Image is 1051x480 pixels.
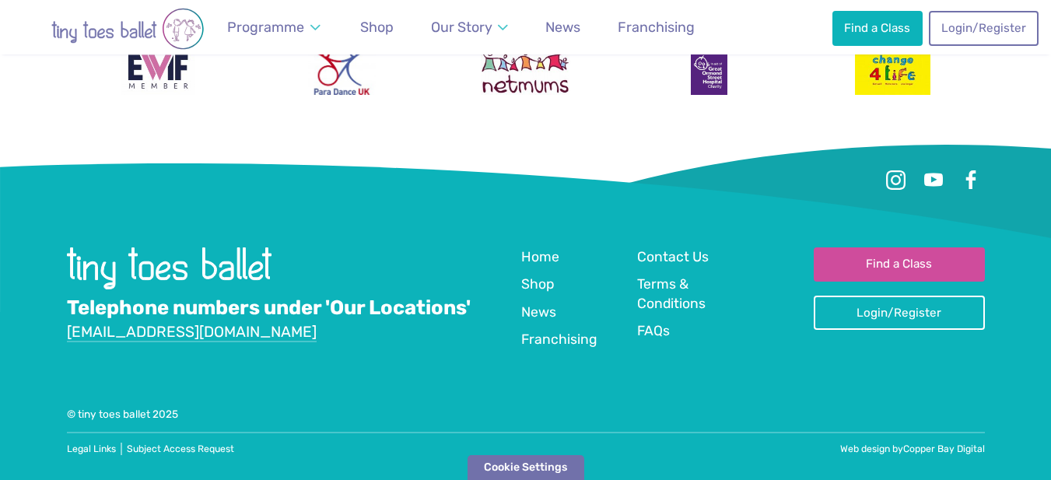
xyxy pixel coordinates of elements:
span: News [545,19,580,35]
span: Terms & Conditions [637,276,706,311]
span: Franchising [618,19,695,35]
div: Web design by [526,443,985,456]
span: Programme [227,19,304,35]
span: Our Story [431,19,492,35]
div: Cookie Settings [468,455,584,480]
span: Contact Us [637,249,709,265]
div: © tiny toes ballet 2025 [67,407,985,422]
a: News [521,303,556,324]
span: News [521,304,556,320]
span: Home [521,249,559,265]
a: Programme [220,10,328,45]
img: Para Dance UK [308,48,375,95]
span: Shop [360,19,394,35]
a: Go to home page [67,278,272,293]
a: Legal Links [67,443,116,454]
a: Contact Us [637,247,709,268]
a: FAQs [637,321,670,342]
a: Home [521,247,559,268]
a: Our Story [424,10,516,45]
span: Shop [521,276,554,292]
a: Find a Class [832,11,923,45]
a: Franchising [611,10,702,45]
span: Franchising [521,331,597,347]
img: Encouraging Women Into Franchising [121,48,195,95]
a: Youtube [920,166,948,194]
a: News [538,10,587,45]
a: Find a Class [814,247,985,282]
a: Copper Bay Digital [903,443,985,454]
a: Franchising [521,330,597,351]
img: tiny toes ballet [19,8,236,50]
a: Subject Access Request [127,443,234,454]
a: Instagram [882,166,910,194]
a: Shop [353,10,401,45]
a: Terms & Conditions [637,275,740,314]
span: FAQs [637,323,670,338]
a: Login/Register [929,11,1038,45]
a: [EMAIL_ADDRESS][DOMAIN_NAME] [67,323,317,342]
a: Facebook [957,166,985,194]
img: tiny toes ballet [67,247,272,289]
a: Login/Register [814,296,985,330]
a: Shop [521,275,554,296]
a: Telephone numbers under 'Our Locations' [67,296,471,321]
